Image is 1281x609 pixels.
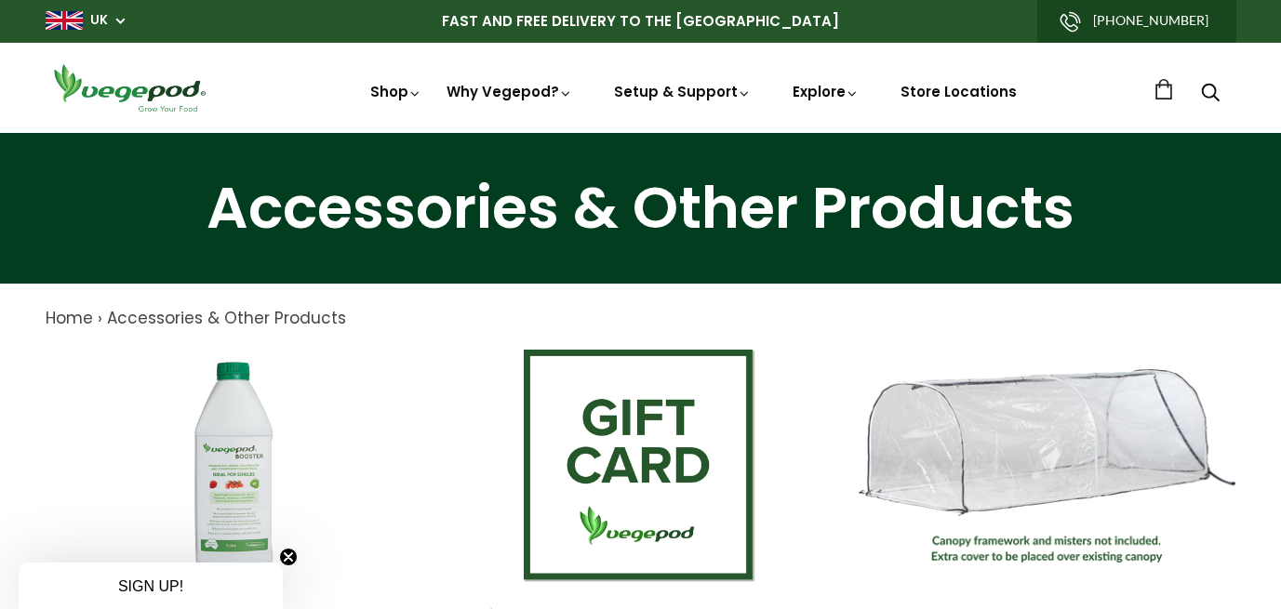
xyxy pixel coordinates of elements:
img: gb_large.png [46,11,83,30]
span: SIGN UP! [118,578,183,594]
a: Home [46,307,93,329]
a: Setup & Support [614,82,752,101]
a: UK [90,11,108,30]
a: Accessories & Other Products [107,307,346,329]
nav: breadcrumbs [46,307,1236,331]
a: Why Vegepod? [447,82,573,101]
h1: Accessories & Other Products [23,179,1258,237]
button: Close teaser [279,548,298,566]
a: Shop [370,82,422,101]
img: Vegepod [46,61,213,114]
a: Search [1201,85,1220,104]
a: Store Locations [901,82,1017,101]
img: Vegepod Booster [117,350,350,582]
a: Explore [793,82,860,101]
img: Large PolyTunnel Cover [859,369,1235,563]
span: › [98,307,102,329]
div: SIGN UP!Close teaser [19,563,283,609]
img: Gift Card [524,350,756,582]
